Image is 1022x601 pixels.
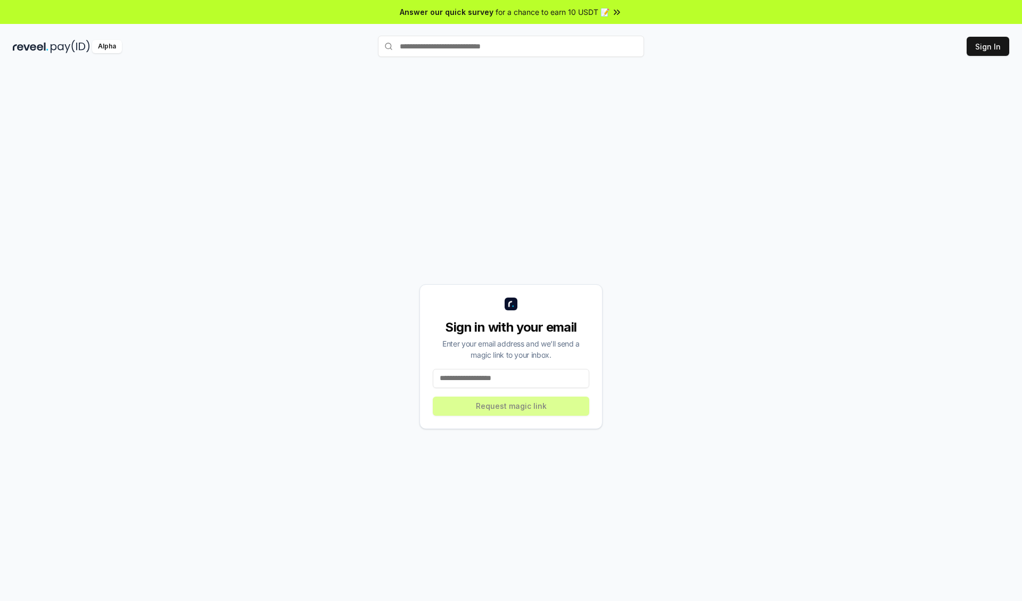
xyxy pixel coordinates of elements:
img: reveel_dark [13,40,48,53]
img: pay_id [51,40,90,53]
div: Enter your email address and we’ll send a magic link to your inbox. [433,338,589,360]
button: Sign In [967,37,1009,56]
div: Alpha [92,40,122,53]
span: Answer our quick survey [400,6,493,18]
div: Sign in with your email [433,319,589,336]
img: logo_small [505,298,517,310]
span: for a chance to earn 10 USDT 📝 [496,6,609,18]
